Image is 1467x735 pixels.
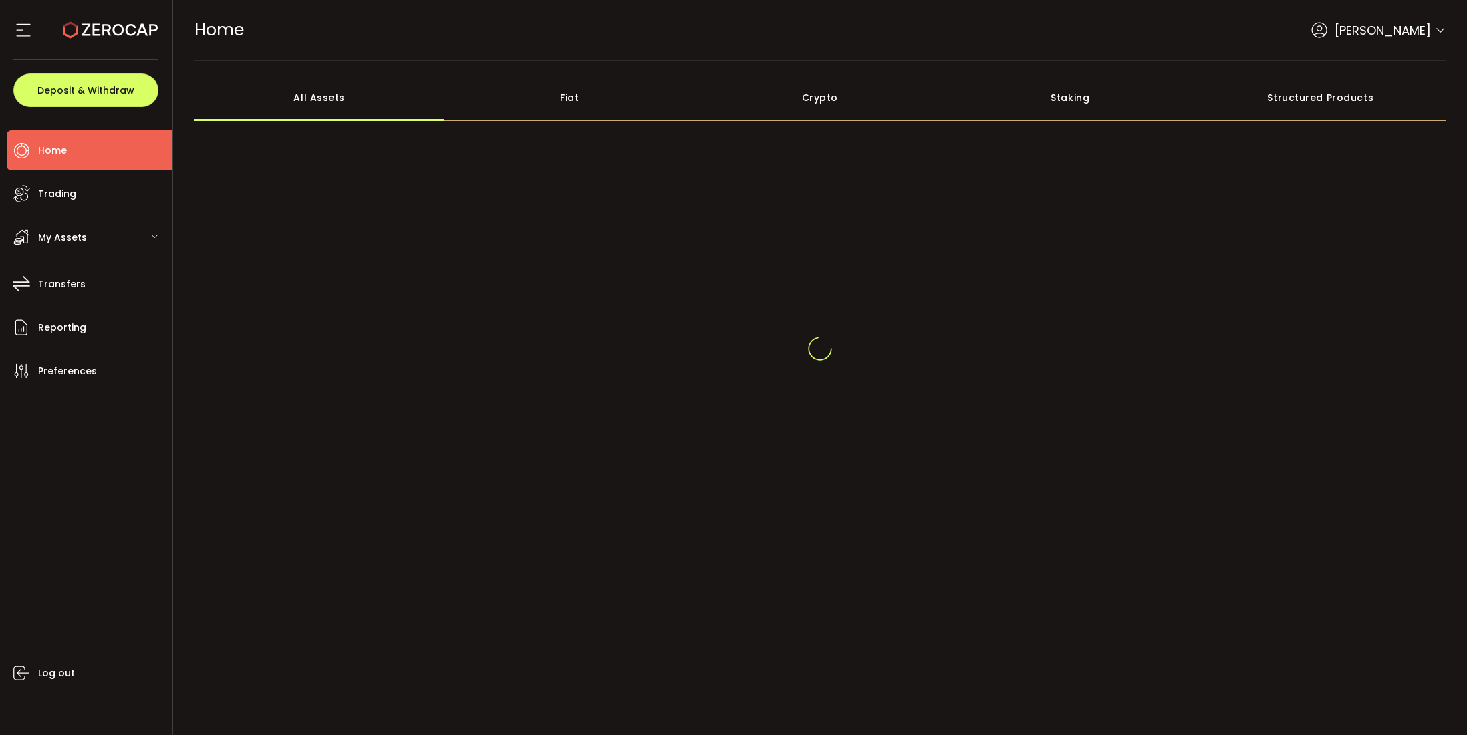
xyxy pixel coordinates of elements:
[38,275,86,294] span: Transfers
[38,664,75,683] span: Log out
[194,74,445,121] div: All Assets
[38,141,67,160] span: Home
[37,86,134,95] span: Deposit & Withdraw
[945,74,1196,121] div: Staking
[13,73,158,107] button: Deposit & Withdraw
[38,318,86,337] span: Reporting
[38,361,97,381] span: Preferences
[444,74,695,121] div: Fiat
[1335,21,1431,39] span: [PERSON_NAME]
[695,74,946,121] div: Crypto
[38,228,87,247] span: My Assets
[38,184,76,204] span: Trading
[194,18,244,41] span: Home
[1196,74,1446,121] div: Structured Products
